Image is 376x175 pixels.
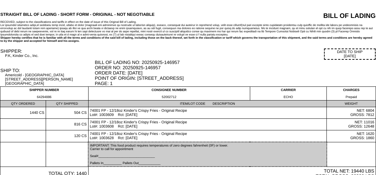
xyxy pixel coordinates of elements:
td: QTY SHIPPED [46,101,88,107]
div: DATE TO SHIP [DATE] [324,48,376,60]
td: 74001 FP - 12/18oz Kinder's Crispy Fries - Original Recipe Lot#: 1003609 Rct: [DATE] [88,107,327,119]
div: Prepaid [328,95,374,99]
td: WEIGHT [327,101,376,107]
td: 1440 CS [0,107,46,119]
div: BILL OF LADING [272,12,376,20]
td: NET: 1620 GROSS: 1860 [327,130,376,142]
div: P.K, Kinder Co., Inc. [5,54,94,58]
td: NET: 6804 GROSS: 7812 [327,107,376,119]
td: CONSIGNEE NUMBER [88,87,250,101]
div: SHIP TO: [0,68,94,73]
div: SHIPPER: [0,48,94,54]
td: 120 CS [46,130,88,142]
td: QTY ORDERED [0,101,46,107]
td: NET: 11016 GROSS: 12648 [327,119,376,130]
div: Americold - [GEOGRAPHIC_DATA] [STREET_ADDRESS][PERSON_NAME] [GEOGRAPHIC_DATA] [5,73,94,86]
td: 816 CS [46,119,88,130]
td: CHARGES [327,87,376,101]
div: 52002712 [90,95,248,99]
td: 74001 FP - 12/18oz Kinder's Crispy Fries - Original Recipe Lot#: 1003628 Rct: [DATE] [88,130,327,142]
td: ITEM/LOT CODE DESCRIPTION [88,101,327,107]
td: SHIPPER NUMBER [0,87,89,101]
div: 64294886 [2,95,87,99]
div: BILL OF LADING NO: 20250925-146957 ORDER NO: 20250925-146957 ORDER DATE: [DATE] POINT OF ORIGIN: ... [95,60,376,86]
td: 74001 FP - 12/18oz Kinder's Crispy Fries - Original Recipe Lot#: 1003608 Rct: [DATE] [88,119,327,130]
div: ECHO [252,95,325,99]
td: CARRIER [250,87,326,101]
div: Shipper hereby certifies that he is familiar with all the terms and conditions of the said bill o... [0,36,376,43]
td: 504 CS [46,107,88,119]
td: IMPORTANT: This food product requires temperatures of zero degrees fahrenheit (0F) or lower. Carr... [88,142,327,167]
